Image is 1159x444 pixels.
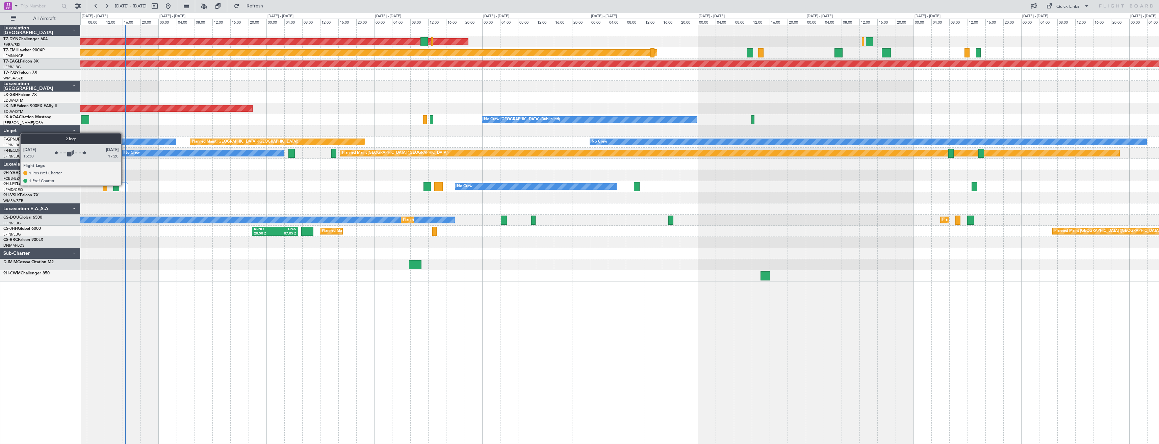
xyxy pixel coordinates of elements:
div: 04:00 [608,19,626,25]
div: 00:00 [482,19,500,25]
div: 12:00 [1075,19,1093,25]
div: 08:00 [949,19,967,25]
div: 07:05 Z [275,231,296,236]
div: 04:00 [177,19,195,25]
div: [DATE] - [DATE] [82,14,108,19]
div: 20:00 [140,19,158,25]
div: 16:00 [662,19,680,25]
div: Planned Maint [GEOGRAPHIC_DATA] ([GEOGRAPHIC_DATA]) [192,137,298,147]
div: 16:00 [877,19,895,25]
div: [DATE] - [DATE] [807,14,833,19]
div: [DATE] - [DATE] [699,14,725,19]
div: 00:00 [158,19,176,25]
span: T7-EMI [3,48,17,52]
a: T7-DYNChallenger 604 [3,37,48,41]
button: Refresh [231,1,271,11]
div: [DATE] - [DATE] [915,14,941,19]
div: 04:00 [284,19,302,25]
div: [DATE] - [DATE] [375,14,401,19]
div: 16:00 [985,19,1003,25]
div: Planned Maint [GEOGRAPHIC_DATA] ([GEOGRAPHIC_DATA]) [322,226,428,236]
div: 20:00 [464,19,482,25]
div: 12:00 [536,19,554,25]
a: LFMN/NCE [3,53,23,58]
div: 12:00 [968,19,985,25]
span: 9H-VSLK [3,193,20,197]
span: 9H-LPZ [3,182,17,186]
div: 12:00 [644,19,662,25]
div: 12:00 [105,19,123,25]
div: 00:00 [1021,19,1039,25]
div: 08:00 [410,19,428,25]
div: 04:00 [500,19,518,25]
div: 16:00 [554,19,572,25]
span: Refresh [241,4,269,8]
input: Trip Number [21,1,59,11]
button: Quick Links [1043,1,1093,11]
a: EVRA/RIX [3,42,20,47]
div: 20:00 [1003,19,1021,25]
div: LPCS [275,227,296,232]
div: Planned Maint [GEOGRAPHIC_DATA] ([GEOGRAPHIC_DATA]) [942,215,1049,225]
div: 04:00 [392,19,410,25]
a: LFPB/LBG [3,154,21,159]
span: 9H-CWM [3,271,21,275]
div: 16:00 [446,19,464,25]
div: 16:00 [770,19,788,25]
span: D-IMIM [3,260,17,264]
div: 08:00 [626,19,644,25]
span: CS-DOU [3,216,19,220]
a: 9H-VSLKFalcon 7X [3,193,38,197]
a: LX-INBFalcon 900EX EASy II [3,104,57,108]
div: Quick Links [1056,3,1079,10]
div: 16:00 [123,19,140,25]
div: 08:00 [1057,19,1075,25]
div: [DATE] - [DATE] [483,14,509,19]
div: 20:00 [356,19,374,25]
div: 20:00 [572,19,590,25]
span: T7-DYN [3,37,19,41]
div: 00:00 [913,19,931,25]
div: 00:00 [266,19,284,25]
a: [PERSON_NAME]/QSA [3,120,43,125]
a: EDLW/DTM [3,98,23,103]
a: DNMM/LOS [3,243,24,248]
div: [DATE] - [DATE] [591,14,617,19]
div: 00:00 [374,19,392,25]
div: 00:00 [1129,19,1147,25]
div: 16:00 [338,19,356,25]
a: LFPB/LBG [3,232,21,237]
a: D-IMIMCessna Citation M2 [3,260,54,264]
span: All Aircraft [18,16,71,21]
div: 08:00 [842,19,859,25]
button: All Aircraft [7,13,73,24]
div: Planned Maint [GEOGRAPHIC_DATA] ([GEOGRAPHIC_DATA]) [403,215,509,225]
div: Planned Maint [GEOGRAPHIC_DATA] ([GEOGRAPHIC_DATA]) [342,148,448,158]
div: [DATE] - [DATE] [1130,14,1156,19]
a: F-GPNJFalcon 900EX [3,138,44,142]
div: KRNO [254,227,275,232]
div: 16:00 [230,19,248,25]
div: 20:00 [788,19,805,25]
a: 9H-LPZLegacy 500 [3,182,38,186]
div: 08:00 [302,19,320,25]
span: LX-AOA [3,115,19,119]
div: 04:00 [716,19,733,25]
a: LFMD/CEQ [3,187,23,192]
div: 08:00 [518,19,536,25]
div: 20:00 [896,19,913,25]
div: 00:00 [590,19,608,25]
div: 12:00 [752,19,770,25]
span: CS-RRC [3,238,18,242]
a: 9H-YAAGlobal 5000 [3,171,42,175]
div: [DATE] - [DATE] [1022,14,1048,19]
a: F-HECDFalcon 7X [3,149,37,153]
a: T7-EAGLFalcon 8X [3,59,38,64]
div: No Crew [592,137,607,147]
div: 08:00 [87,19,105,25]
a: LFPB/LBG [3,143,21,148]
div: [DATE] - [DATE] [159,14,185,19]
a: FCBB/BZV [3,176,21,181]
a: WMSA/SZB [3,76,23,81]
div: 00:00 [698,19,716,25]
